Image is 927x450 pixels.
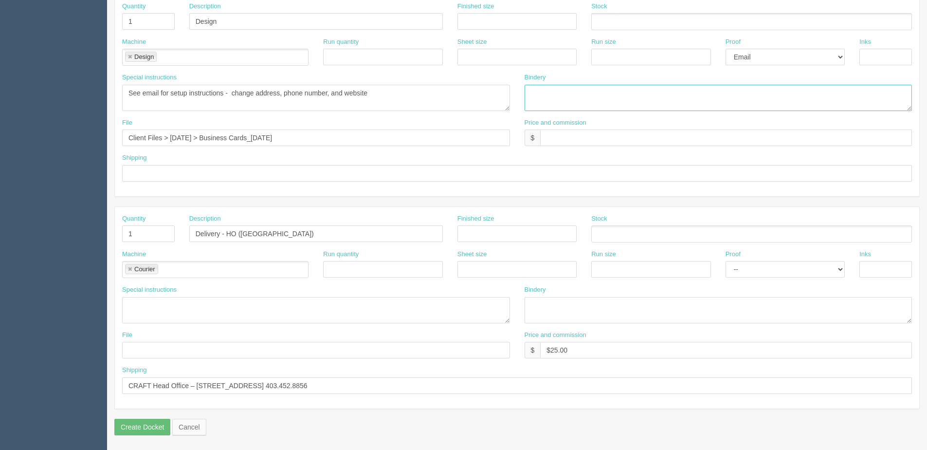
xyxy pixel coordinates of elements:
label: Price and commission [525,331,586,340]
label: Finished size [457,214,494,224]
label: Shipping [122,366,147,375]
div: Courier [134,266,155,272]
label: Inks [859,250,871,259]
label: Description [189,214,221,224]
label: Special instructions [122,73,177,82]
label: File [122,331,132,340]
label: Sheet size [457,250,487,259]
label: Bindery [525,285,546,295]
div: $ [525,342,541,358]
label: Inks [859,37,871,47]
label: Quantity [122,2,145,11]
label: Quantity [122,214,145,224]
label: Run size [591,250,616,259]
label: Run quantity [323,37,359,47]
a: Cancel [172,419,206,435]
label: Bindery [525,73,546,82]
label: Proof [726,37,741,47]
label: Special instructions [122,285,177,295]
div: $ [525,130,541,146]
div: Design [134,54,154,60]
label: Proof [726,250,741,259]
label: Machine [122,250,146,259]
label: Stock [591,214,607,224]
label: Price and commission [525,118,586,128]
label: Finished size [457,2,494,11]
label: Sheet size [457,37,487,47]
label: File [122,118,132,128]
label: Stock [591,2,607,11]
label: Machine [122,37,146,47]
input: Create Docket [114,419,170,435]
label: Run size [591,37,616,47]
span: translation missing: en.helpers.links.cancel [179,423,200,431]
label: Shipping [122,153,147,163]
label: Run quantity [323,250,359,259]
label: Description [189,2,221,11]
